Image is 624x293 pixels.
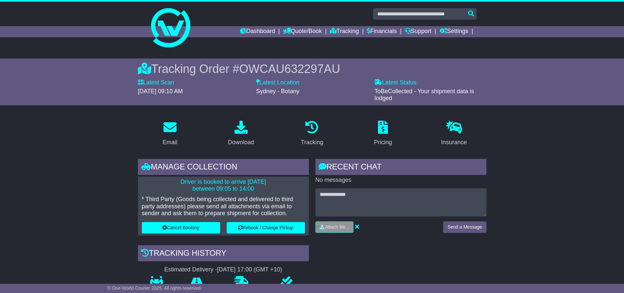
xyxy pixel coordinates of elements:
p: Driver is booked to arrive [DATE] between 09:05 to 14:00 [142,179,305,193]
label: Latest Scan [138,79,174,86]
button: Cancel Booking [142,222,220,233]
div: Email [162,138,177,147]
div: Estimated Delivery - [138,266,309,273]
button: Rebook / Change Pickup [227,222,305,233]
div: [DATE] 17:00 (GMT +10) [217,266,282,273]
div: RECENT CHAT [315,159,486,177]
a: Insurance [437,118,471,149]
p: * Third Party (Goods being collected and delivered to third party addresses) please send all atta... [142,196,305,217]
div: Insurance [441,138,467,147]
span: [DATE] 09:10 AM [138,88,183,95]
label: Latest Status [374,79,416,86]
a: Tracking [330,26,359,37]
a: Email [158,118,181,149]
a: Support [405,26,431,37]
a: Tracking [296,118,327,149]
a: Quote/Book [283,26,322,37]
label: Latest Location [256,79,299,86]
button: Send a Message [443,221,486,233]
span: OWCAU632297AU [239,62,340,76]
a: Dashboard [240,26,275,37]
a: Download [224,118,258,149]
div: Tracking [301,138,323,147]
a: Pricing [370,118,396,149]
a: Settings [440,26,468,37]
div: Pricing [374,138,392,147]
div: Download [228,138,254,147]
div: Manage collection [138,159,309,177]
div: Tracking Order # [138,62,486,76]
div: Tracking history [138,245,309,263]
a: Financials [367,26,397,37]
span: © One World Courier 2025. All rights reserved. [107,285,202,291]
p: No messages [315,177,486,184]
span: ToBeCollected - Your shipment data is lodged [374,88,474,102]
span: Sydney - Botany [256,88,299,95]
